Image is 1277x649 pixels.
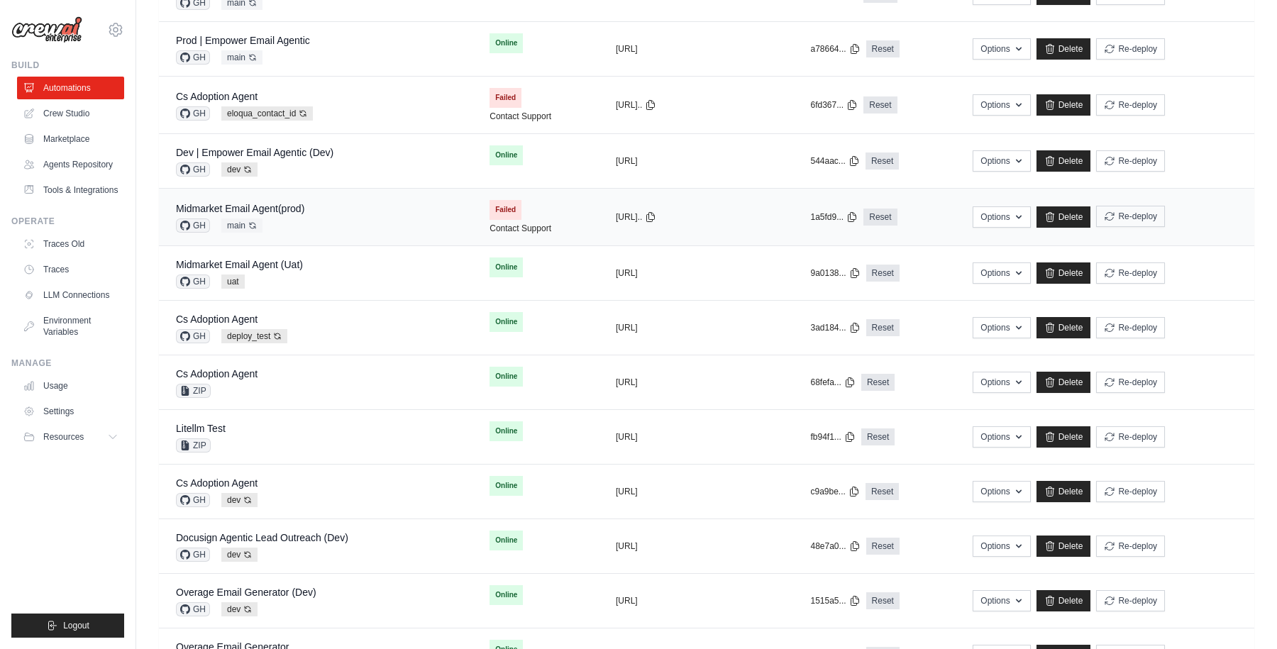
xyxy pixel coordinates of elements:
a: Reset [866,592,900,609]
span: eloqua_contact_id [221,106,313,121]
a: Dev | Empower Email Agentic (Dev) [176,147,333,158]
button: Re-deploy [1096,38,1165,60]
div: Manage [11,357,124,369]
span: dev [221,602,258,616]
button: 68fefa... [811,377,856,388]
button: 1a5fd9... [811,211,858,223]
span: GH [176,218,210,233]
span: Online [490,257,523,277]
a: Delete [1036,426,1091,448]
span: Online [490,531,523,550]
button: 48e7a0... [811,540,861,552]
span: dev [221,548,258,562]
span: dev [221,493,258,507]
button: Options [973,426,1030,448]
a: Reset [866,538,900,555]
a: Tools & Integrations [17,179,124,201]
span: GH [176,329,210,343]
span: Logout [63,620,89,631]
button: Re-deploy [1096,317,1165,338]
a: Traces [17,258,124,281]
a: Midmarket Email Agent (Uat) [176,259,303,270]
a: Delete [1036,262,1091,284]
a: Contact Support [490,111,551,122]
a: Cs Adoption Agent [176,91,258,102]
a: Reset [866,483,899,500]
span: ZIP [176,438,211,453]
button: Options [973,94,1030,116]
a: Delete [1036,590,1091,611]
button: 544aac... [811,155,860,167]
img: Logo [11,16,82,43]
a: Settings [17,400,124,423]
a: Delete [1036,38,1091,60]
span: GH [176,162,210,177]
span: GH [176,106,210,121]
a: Reset [863,209,897,226]
a: Reset [866,152,899,170]
button: Re-deploy [1096,590,1165,611]
span: Online [490,476,523,496]
a: Automations [17,77,124,99]
button: Options [973,38,1030,60]
button: Resources [17,426,124,448]
span: Online [490,421,523,441]
a: Delete [1036,536,1091,557]
span: Online [490,33,523,53]
button: Options [973,262,1030,284]
button: Logout [11,614,124,638]
button: Re-deploy [1096,150,1165,172]
a: LLM Connections [17,284,124,306]
span: Online [490,585,523,605]
button: Options [973,206,1030,228]
a: Reset [861,428,895,445]
button: Re-deploy [1096,206,1165,227]
span: main [221,50,262,65]
span: Online [490,145,523,165]
button: Options [973,372,1030,393]
button: 6fd367... [811,99,858,111]
span: GH [176,493,210,507]
button: Re-deploy [1096,426,1165,448]
span: Online [490,367,523,387]
button: 1515a5... [811,595,861,606]
span: deploy_test [221,329,287,343]
span: dev [221,162,258,177]
div: Build [11,60,124,71]
a: Cs Adoption Agent [176,368,258,379]
a: Reset [866,40,900,57]
span: GH [176,274,210,289]
span: Online [490,312,523,332]
button: Options [973,536,1030,557]
a: Cs Adoption Agent [176,477,258,489]
a: Delete [1036,317,1091,338]
a: Usage [17,375,124,397]
button: 9a0138... [811,267,861,279]
button: Re-deploy [1096,481,1165,502]
button: Re-deploy [1096,536,1165,557]
a: Contact Support [490,223,551,234]
a: Reset [866,265,900,282]
span: Failed [490,88,521,108]
span: ZIP [176,384,211,398]
span: main [221,218,262,233]
a: Delete [1036,206,1091,228]
button: Re-deploy [1096,372,1165,393]
a: Cs Adoption Agent [176,314,258,325]
button: Re-deploy [1096,262,1165,284]
a: Delete [1036,150,1091,172]
button: Options [973,590,1030,611]
span: GH [176,548,210,562]
button: Options [973,481,1030,502]
button: 3ad184... [811,322,861,333]
button: fb94f1... [811,431,856,443]
a: Delete [1036,94,1091,116]
a: Delete [1036,481,1091,502]
a: Prod | Empower Email Agentic [176,35,310,46]
a: Marketplace [17,128,124,150]
span: GH [176,602,210,616]
a: Reset [861,374,895,391]
button: a78664... [811,43,861,55]
a: Crew Studio [17,102,124,125]
a: Traces Old [17,233,124,255]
